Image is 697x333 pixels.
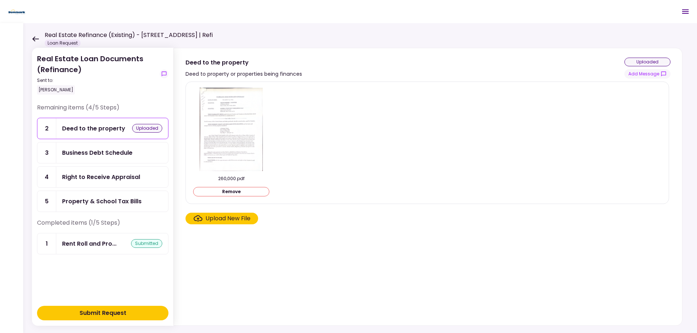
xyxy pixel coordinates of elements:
div: Deed to property or properties being finances [186,70,302,78]
div: Rent Roll and Property Cashflow [62,239,117,248]
div: Remaining items (4/5 Steps) [37,103,168,118]
div: uploaded [624,58,670,66]
button: Submit Request [37,306,168,320]
div: [PERSON_NAME] [37,85,75,95]
div: Business Debt Schedule [62,148,133,157]
button: Remove [193,187,269,196]
a: 4Right to Receive Appraisal [37,166,168,188]
div: Right to Receive Appraisal [62,172,140,182]
div: 1 [37,233,56,254]
a: 2Deed to the propertyuploaded [37,118,168,139]
div: Deed to the propertyDeed to property or properties being financesuploadedshow-messages260,000.pdf... [174,48,682,326]
div: 2 [37,118,56,139]
div: submitted [131,239,162,248]
div: Upload New File [205,214,250,223]
div: Real Estate Loan Documents (Refinance) [37,53,157,95]
div: 3 [37,142,56,163]
div: Deed to the property [186,58,302,67]
div: Property & School Tax Bills [62,197,142,206]
div: Deed to the property [62,124,125,133]
button: show-messages [624,69,670,79]
a: 3Business Debt Schedule [37,142,168,163]
span: Click here to upload the required document [186,213,258,224]
div: Sent to: [37,77,157,84]
h1: Real Estate Refinance (Existing) - [STREET_ADDRESS] | Refi [45,31,213,39]
div: 4 [37,167,56,187]
div: 5 [37,191,56,212]
a: 5Property & School Tax Bills [37,191,168,212]
img: Partner icon [7,6,27,17]
a: 1Rent Roll and Property Cashflowsubmitted [37,233,168,254]
div: Completed items (1/5 Steps) [37,218,168,233]
button: Open menu [677,3,694,20]
div: uploaded [132,124,162,133]
div: Submit Request [80,309,126,317]
div: Loan Request [45,39,81,47]
button: show-messages [160,70,168,78]
div: 260,000.pdf [193,175,269,182]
